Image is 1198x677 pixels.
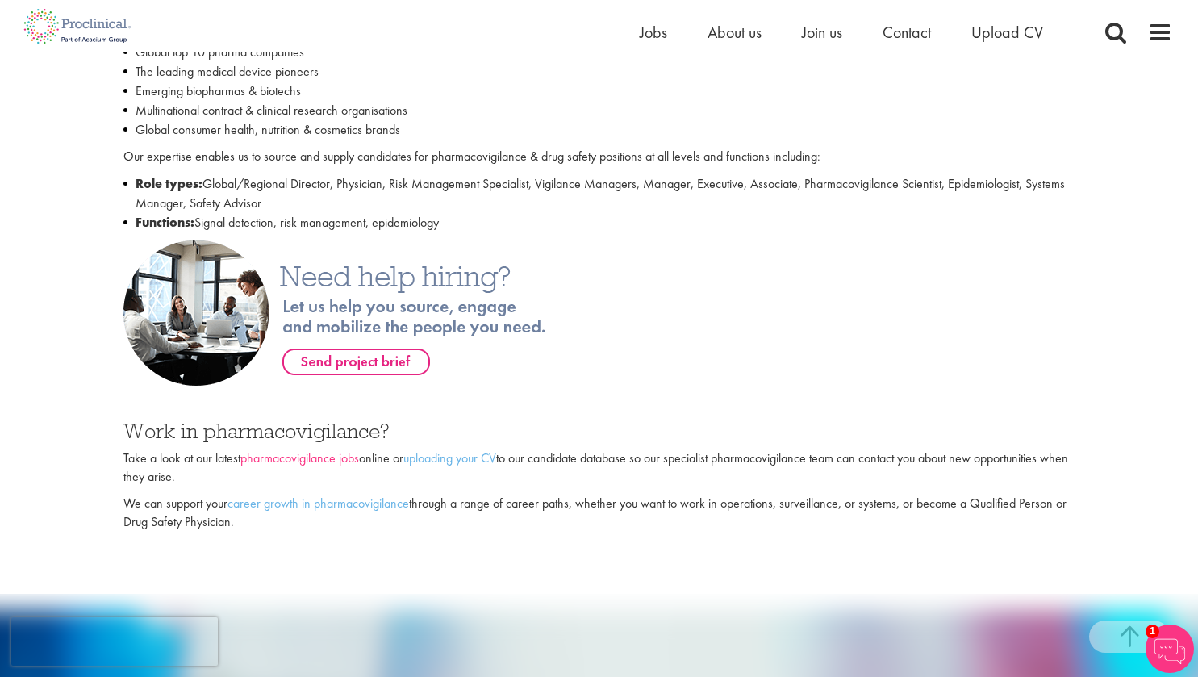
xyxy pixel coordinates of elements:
[123,43,1074,62] li: Global top 10 pharma companies
[123,449,1074,487] p: Take a look at our latest online or to our candidate database so our specialist pharmacovigilance...
[123,148,1074,166] p: Our expertise enables us to source and supply candidates for pharmacovigilance & drug safety posi...
[403,449,496,466] a: uploading your CV
[11,617,218,666] iframe: reCAPTCHA
[971,22,1043,43] a: Upload CV
[240,449,359,466] a: pharmacovigilance jobs
[123,495,1074,532] p: We can support your through a range of career paths, whether you want to work in operations, surv...
[123,101,1074,120] li: Multinational contract & clinical research organisations
[123,213,1074,232] li: Signal detection, risk management, epidemiology
[136,214,194,231] strong: Functions:
[640,22,667,43] a: Jobs
[227,495,409,512] a: career growth in pharmacovigilance
[123,62,1074,81] li: The leading medical device pioneers
[123,120,1074,140] li: Global consumer health, nutrition & cosmetics brands
[123,81,1074,101] li: Emerging biopharmas & biotechs
[123,420,1074,441] h3: Work in pharmacovigilance?
[1146,625,1194,673] img: Chatbot
[123,240,607,386] img: Need help hiring? Send your project brief
[136,175,202,192] strong: Role types:
[1146,625,1159,638] span: 1
[883,22,931,43] a: Contact
[708,22,762,43] a: About us
[123,174,1074,213] li: Global/Regional Director, Physician, Risk Management Specialist, Vigilance Managers, Manager, Exe...
[802,22,842,43] a: Join us
[123,303,607,320] a: Need help hiring? Send your project brief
